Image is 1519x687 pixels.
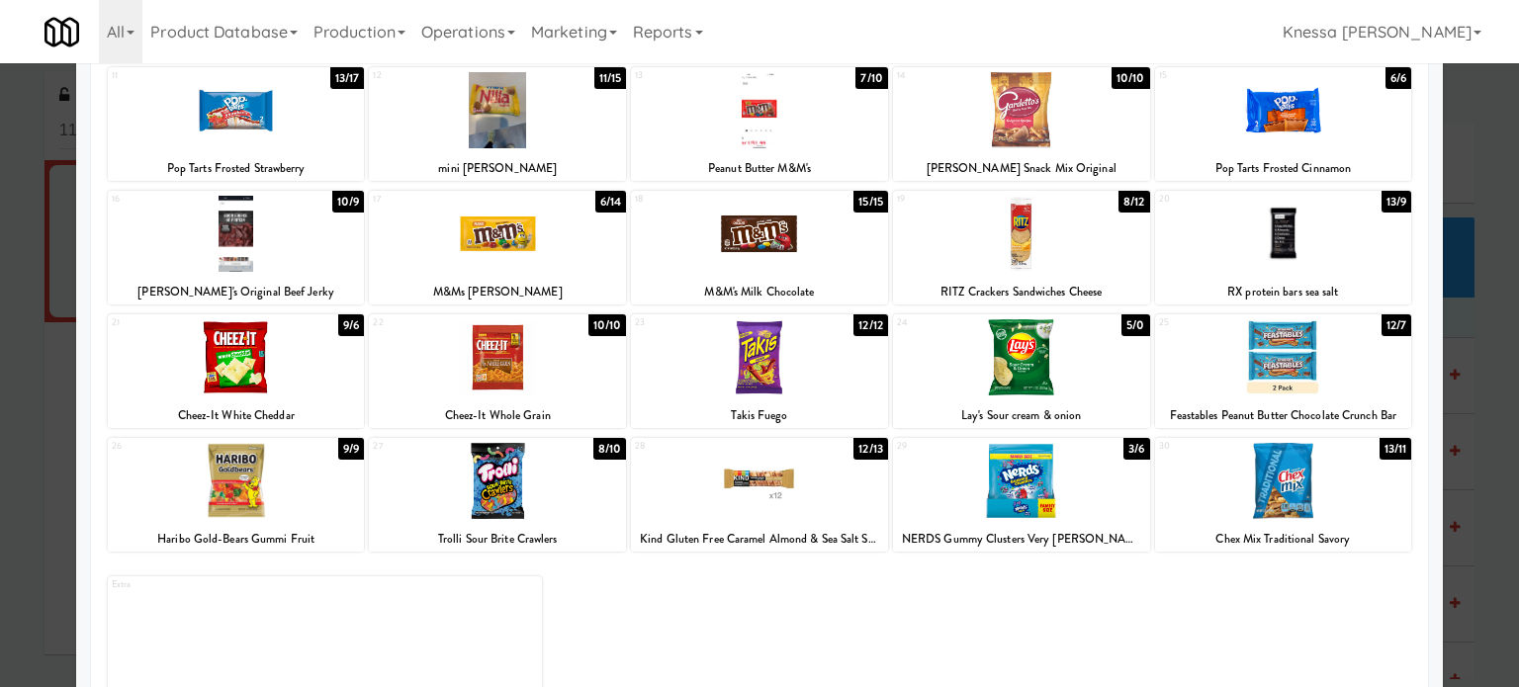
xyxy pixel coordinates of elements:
[896,156,1147,181] div: [PERSON_NAME] Snack Mix Original
[1159,314,1284,331] div: 25
[1158,403,1409,428] div: Feastables Peanut Butter Chocolate Crunch Bar
[1159,438,1284,455] div: 30
[369,403,626,428] div: Cheez-It Whole Grain
[897,67,1022,84] div: 14
[111,280,362,304] div: [PERSON_NAME]'s Original Beef Jerky
[108,67,365,181] div: 1113/17Pop Tarts Frosted Strawberry
[595,191,626,213] div: 6/14
[112,314,236,331] div: 21
[330,67,365,89] div: 13/17
[896,527,1147,552] div: NERDS Gummy Clusters Very [PERSON_NAME],
[853,314,888,336] div: 12/12
[893,438,1150,552] div: 293/6NERDS Gummy Clusters Very [PERSON_NAME],
[372,280,623,304] div: M&Ms [PERSON_NAME]
[112,67,236,84] div: 11
[369,527,626,552] div: Trolli Sour Brite Crawlers
[1155,67,1412,181] div: 156/6Pop Tarts Frosted Cinnamon
[112,438,236,455] div: 26
[108,156,365,181] div: Pop Tarts Frosted Strawberry
[634,280,885,304] div: M&M's Milk Chocolate
[338,314,364,336] div: 9/6
[373,191,497,208] div: 17
[1155,280,1412,304] div: RX protein bars sea salt
[108,438,365,552] div: 269/9Haribo Gold-Bears Gummi Fruit
[108,191,365,304] div: 1610/9[PERSON_NAME]'s Original Beef Jerky
[1385,67,1411,89] div: 6/6
[1155,314,1412,428] div: 2512/7Feastables Peanut Butter Chocolate Crunch Bar
[631,314,888,428] div: 2312/12Takis Fuego
[369,191,626,304] div: 176/14M&Ms [PERSON_NAME]
[1159,67,1284,84] div: 15
[372,156,623,181] div: mini [PERSON_NAME]
[853,438,888,460] div: 12/13
[893,314,1150,428] div: 245/0Lay's Sour cream & onion
[1155,191,1412,304] div: 2013/9RX protein bars sea salt
[631,280,888,304] div: M&M's Milk Chocolate
[372,403,623,428] div: Cheez-It Whole Grain
[372,527,623,552] div: Trolli Sour Brite Crawlers
[1155,156,1412,181] div: Pop Tarts Frosted Cinnamon
[631,403,888,428] div: Takis Fuego
[897,438,1022,455] div: 29
[893,403,1150,428] div: Lay's Sour cream & onion
[634,156,885,181] div: Peanut Butter M&M's
[1382,314,1411,336] div: 12/7
[893,280,1150,304] div: RITZ Crackers Sandwiches Cheese
[893,156,1150,181] div: [PERSON_NAME] Snack Mix Original
[1382,191,1411,213] div: 13/9
[373,67,497,84] div: 12
[332,191,364,213] div: 10/9
[111,156,362,181] div: Pop Tarts Frosted Strawberry
[369,156,626,181] div: mini [PERSON_NAME]
[111,527,362,552] div: Haribo Gold-Bears Gummi Fruit
[108,403,365,428] div: Cheez-It White Cheddar
[1155,438,1412,552] div: 3013/11Chex Mix Traditional Savory
[1155,403,1412,428] div: Feastables Peanut Butter Chocolate Crunch Bar
[635,438,759,455] div: 28
[373,438,497,455] div: 27
[1112,67,1150,89] div: 10/10
[1158,527,1409,552] div: Chex Mix Traditional Savory
[1121,314,1149,336] div: 5/0
[853,191,888,213] div: 15/15
[896,280,1147,304] div: RITZ Crackers Sandwiches Cheese
[593,438,626,460] div: 8/10
[635,314,759,331] div: 23
[1118,191,1149,213] div: 8/12
[893,191,1150,304] div: 198/12RITZ Crackers Sandwiches Cheese
[635,67,759,84] div: 13
[1380,438,1412,460] div: 13/11
[896,403,1147,428] div: Lay's Sour cream & onion
[588,314,627,336] div: 10/10
[108,527,365,552] div: Haribo Gold-Bears Gummi Fruit
[1155,527,1412,552] div: Chex Mix Traditional Savory
[631,156,888,181] div: Peanut Butter M&M's
[338,438,364,460] div: 9/9
[112,576,325,593] div: Extra
[634,403,885,428] div: Takis Fuego
[635,191,759,208] div: 18
[108,280,365,304] div: [PERSON_NAME]'s Original Beef Jerky
[1158,156,1409,181] div: Pop Tarts Frosted Cinnamon
[631,527,888,552] div: Kind Gluten Free Caramel Almond & Sea Salt Snack Bar
[369,438,626,552] div: 278/10Trolli Sour Brite Crawlers
[373,314,497,331] div: 22
[631,438,888,552] div: 2812/13Kind Gluten Free Caramel Almond & Sea Salt Snack Bar
[1159,191,1284,208] div: 20
[369,314,626,428] div: 2210/10Cheez-It Whole Grain
[631,67,888,181] div: 137/10Peanut Butter M&M's
[369,67,626,181] div: 1211/15mini [PERSON_NAME]
[897,314,1022,331] div: 24
[893,67,1150,181] div: 1410/10[PERSON_NAME] Snack Mix Original
[893,527,1150,552] div: NERDS Gummy Clusters Very [PERSON_NAME],
[1123,438,1149,460] div: 3/6
[112,191,236,208] div: 16
[594,67,627,89] div: 11/15
[369,280,626,304] div: M&Ms [PERSON_NAME]
[1158,280,1409,304] div: RX protein bars sea salt
[634,527,885,552] div: Kind Gluten Free Caramel Almond & Sea Salt Snack Bar
[855,67,887,89] div: 7/10
[631,191,888,304] div: 1815/15M&M's Milk Chocolate
[111,403,362,428] div: Cheez-It White Cheddar
[45,15,79,49] img: Micromart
